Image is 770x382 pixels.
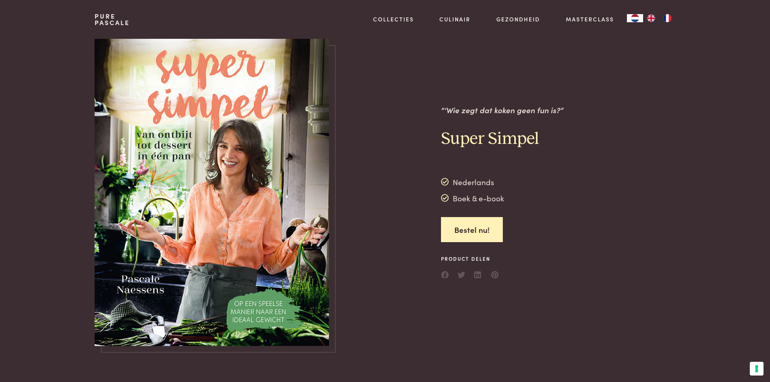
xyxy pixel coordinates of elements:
[441,176,504,188] div: Nederlands
[441,192,504,204] div: Boek & e-book
[643,14,659,22] a: EN
[627,14,643,22] a: NL
[441,217,503,243] a: Bestel nu!
[659,14,675,22] a: FR
[496,15,540,23] a: Gezondheid
[566,15,614,23] a: Masterclass
[439,15,470,23] a: Culinair
[95,13,130,26] a: PurePascale
[441,129,563,150] h2: Super Simpel
[95,39,329,346] img: https://admin.purepascale.com/wp-content/uploads/2024/06/LowRes_Cover_Super_Simpel.jpg
[441,104,563,116] p: “‘Wie zegt dat koken geen fun is?”
[750,362,764,376] button: Uw voorkeuren voor toestemming voor trackingtechnologieën
[627,14,675,22] aside: Language selected: Nederlands
[627,14,643,22] div: Language
[441,255,499,262] span: Product delen
[373,15,414,23] a: Collecties
[643,14,675,22] ul: Language list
